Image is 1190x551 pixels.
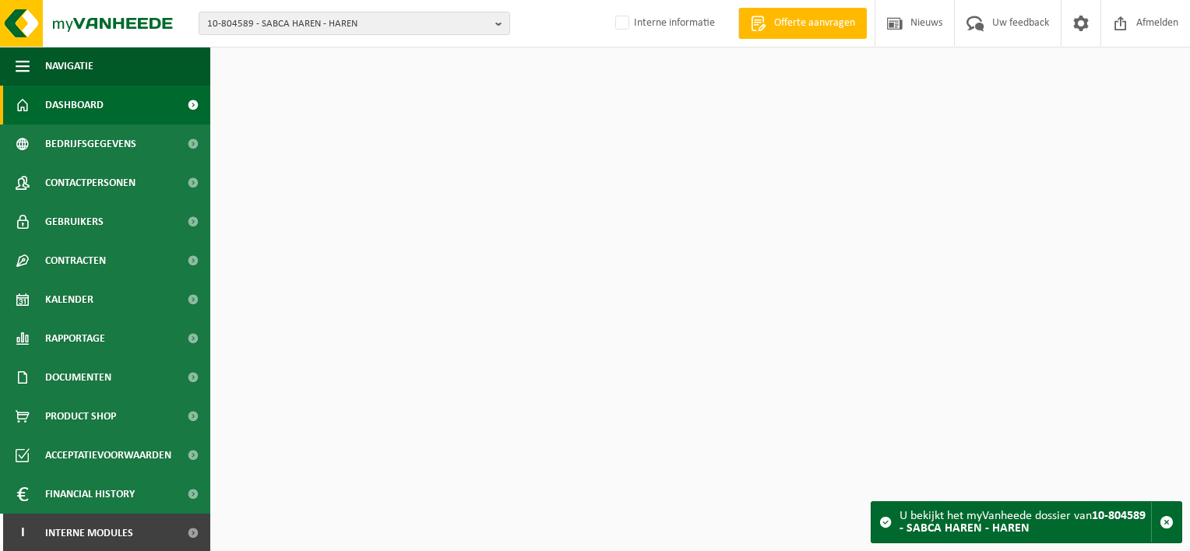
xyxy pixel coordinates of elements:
span: Dashboard [45,86,104,125]
span: Financial History [45,475,135,514]
span: Product Shop [45,397,116,436]
strong: 10-804589 - SABCA HAREN - HAREN [900,510,1146,535]
span: Offerte aanvragen [770,16,859,31]
span: Acceptatievoorwaarden [45,436,171,475]
a: Offerte aanvragen [738,8,867,39]
span: Navigatie [45,47,93,86]
div: U bekijkt het myVanheede dossier van [900,502,1151,542]
label: Interne informatie [612,12,715,35]
button: 10-804589 - SABCA HAREN - HAREN [199,12,510,35]
span: Kalender [45,280,93,319]
span: Contactpersonen [45,163,136,202]
span: Contracten [45,241,106,280]
span: Rapportage [45,319,105,358]
span: Bedrijfsgegevens [45,125,136,163]
span: 10-804589 - SABCA HAREN - HAREN [207,12,489,36]
span: Documenten [45,358,111,397]
span: Gebruikers [45,202,104,241]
